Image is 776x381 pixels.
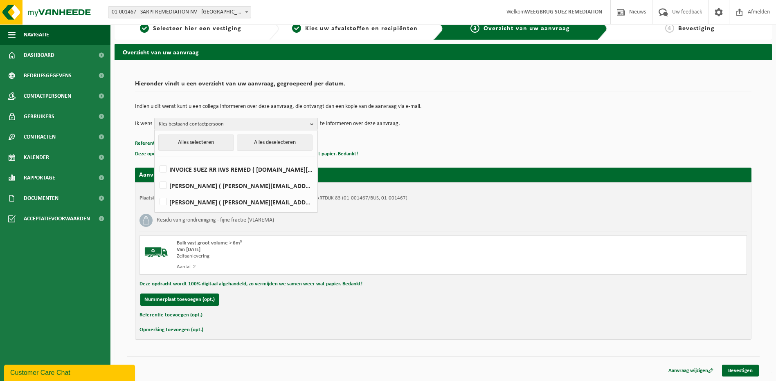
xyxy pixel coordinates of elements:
[135,118,152,130] p: Ik wens
[292,24,301,33] span: 2
[153,25,241,32] span: Selecteer hier een vestiging
[139,195,175,201] strong: Plaatsingsadres:
[24,25,49,45] span: Navigatie
[24,127,56,147] span: Contracten
[158,134,234,151] button: Alles selecteren
[119,24,263,34] a: 1Selecteer hier een vestiging
[665,24,674,33] span: 4
[24,188,58,208] span: Documenten
[157,214,274,227] h3: Residu van grondreiniging - fijne fractie (VLAREMA)
[320,118,400,130] p: te informeren over deze aanvraag.
[158,163,313,175] label: INVOICE SUEZ RR IWS REMED ( [DOMAIN_NAME][EMAIL_ADDRESS][DOMAIN_NAME] )
[135,81,751,92] h2: Hieronder vindt u een overzicht van uw aanvraag, gegroepeerd per datum.
[305,25,418,32] span: Kies uw afvalstoffen en recipiënten
[139,172,200,178] strong: Aanvraag voor [DATE]
[135,138,198,149] button: Referentie toevoegen (opt.)
[108,6,251,18] span: 01-001467 - SARPI REMEDIATION NV - GRIMBERGEN
[662,365,720,377] a: Aanvraag wijzigen
[177,247,200,252] strong: Van [DATE]
[144,240,169,264] img: BL-SO-LV.png
[470,24,479,33] span: 3
[139,279,362,289] button: Deze opdracht wordt 100% digitaal afgehandeld, zo vermijden we samen weer wat papier. Bedankt!
[525,9,602,15] strong: WEEGBRUG SUEZ REMEDIATION
[24,45,54,65] span: Dashboard
[678,25,715,32] span: Bevestiging
[24,168,55,188] span: Rapportage
[108,7,251,18] span: 01-001467 - SARPI REMEDIATION NV - GRIMBERGEN
[177,264,476,270] div: Aantal: 2
[140,294,219,306] button: Nummerplaat toevoegen (opt.)
[135,149,358,159] button: Deze opdracht wordt 100% digitaal afgehandeld, zo vermijden we samen weer wat papier. Bedankt!
[177,253,476,260] div: Zelfaanlevering
[24,106,54,127] span: Gebruikers
[154,118,318,130] button: Kies bestaand contactpersoon
[159,118,307,130] span: Kies bestaand contactpersoon
[484,25,570,32] span: Overzicht van uw aanvraag
[24,208,90,229] span: Acceptatievoorwaarden
[139,325,203,335] button: Opmerking toevoegen (opt.)
[4,363,137,381] iframe: chat widget
[237,134,313,151] button: Alles deselecteren
[24,86,71,106] span: Contactpersonen
[158,196,313,208] label: [PERSON_NAME] ( [PERSON_NAME][EMAIL_ADDRESS][DOMAIN_NAME] )
[139,310,202,320] button: Referentie toevoegen (opt.)
[24,147,49,168] span: Kalender
[722,365,759,377] a: Bevestigen
[135,104,751,110] p: Indien u dit wenst kunt u een collega informeren over deze aanvraag, die ontvangt dan een kopie v...
[140,24,149,33] span: 1
[24,65,72,86] span: Bedrijfsgegevens
[177,240,242,246] span: Bulk vast groot volume > 6m³
[158,179,313,192] label: [PERSON_NAME] ( [PERSON_NAME][EMAIL_ADDRESS][DOMAIN_NAME] )
[115,44,772,60] h2: Overzicht van uw aanvraag
[283,24,427,34] a: 2Kies uw afvalstoffen en recipiënten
